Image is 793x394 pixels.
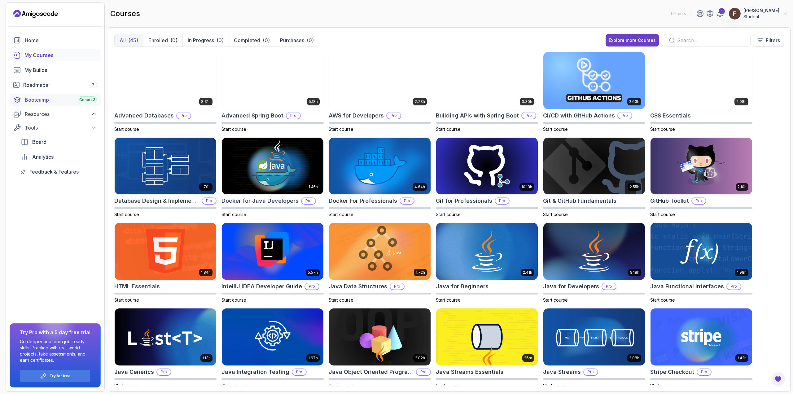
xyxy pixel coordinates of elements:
img: Database Design & Implementation card [115,138,216,195]
button: Open Feedback Button [771,372,786,387]
img: HTML Essentials card [115,223,216,280]
h2: Java for Beginners [436,282,489,291]
span: 7 [92,82,94,87]
p: Pro [177,113,191,119]
img: Java Functional Interfaces card [651,223,752,280]
p: 2.63h [629,99,639,104]
img: Git & GitHub Fundamentals card [543,138,645,195]
p: In Progress [188,37,214,44]
span: Start course [114,383,139,388]
img: Building APIs with Spring Boot card [436,52,538,109]
div: Resources [25,110,97,118]
div: Home [25,37,97,44]
img: Git for Professionals card [436,138,538,195]
p: 4.64h [414,184,425,189]
p: Pro [390,283,404,290]
span: Analytics [32,153,54,161]
h2: Database Design & Implementation [114,197,199,205]
p: Filters [766,37,780,44]
h2: Docker for Java Developers [221,197,299,205]
p: Pro [202,198,216,204]
img: Java Streams card [543,308,645,365]
span: Start course [329,212,353,217]
p: Pro [292,369,306,375]
p: Pro [727,283,741,290]
span: Start course [543,212,568,217]
p: Pro [495,198,509,204]
p: 5.57h [308,270,318,275]
p: Pro [287,113,300,119]
span: Start course [221,297,246,303]
div: Tools [25,124,97,131]
p: Go deeper and learn job-ready skills. Practice with real-world projects, take assessments, and ea... [20,339,90,363]
div: Bootcamp [25,96,97,104]
span: Start course [436,126,461,132]
div: (0) [263,37,270,44]
button: Purchases(0) [275,34,319,46]
a: courses [10,49,101,61]
a: feedback [17,166,101,178]
h2: Git & GitHub Fundamentals [543,197,616,205]
p: Pro [302,198,315,204]
p: 2.10h [738,184,747,189]
p: Completed [234,37,260,44]
div: (0) [307,37,314,44]
p: Pro [584,369,598,375]
h2: AWS for Developers [329,111,384,120]
h2: Java Generics [114,368,154,376]
button: In Progress(0) [182,34,229,46]
h2: Advanced Databases [114,111,174,120]
span: Start course [650,297,675,303]
img: Advanced Databases card [115,52,216,109]
p: 1.72h [416,270,425,275]
p: 5.18h [309,99,318,104]
h2: CSS Essentials [650,111,691,120]
a: 1 [716,10,724,17]
p: 2.55h [630,184,639,189]
p: 8.31h [201,99,211,104]
p: Pro [697,369,711,375]
h2: Java for Developers [543,282,599,291]
span: Start course [650,383,675,388]
p: 1.45h [309,184,318,189]
button: user profile image[PERSON_NAME]Student [729,7,788,20]
img: AWS for Developers card [329,52,431,109]
img: Java for Developers card [543,223,645,280]
h2: Java Data Structures [329,282,387,291]
button: Filters [753,34,784,47]
p: Purchases [280,37,304,44]
h2: Java Integration Testing [221,368,289,376]
button: Tools [10,122,101,133]
div: My Courses [24,51,97,59]
div: 1 [719,8,725,14]
h2: Advanced Spring Boot [221,111,283,120]
h2: CI/CD with GitHub Actions [543,111,615,120]
span: Start course [221,383,246,388]
div: Roadmaps [23,81,97,89]
h2: Stripe Checkout [650,368,694,376]
span: Start course [221,126,246,132]
p: Pro [157,369,171,375]
h2: Java Functional Interfaces [650,282,724,291]
p: 1.98h [737,270,747,275]
span: Start course [650,212,675,217]
p: Pro [400,198,414,204]
button: Resources [10,108,101,120]
p: 2.08h [629,356,639,361]
img: Java for Beginners card [436,223,538,280]
a: Landing page [13,9,58,19]
p: 1.13h [202,356,211,361]
img: CSS Essentials card [651,52,752,109]
div: (45) [128,37,138,44]
span: Start course [114,126,139,132]
h2: Java Streams [543,368,581,376]
h2: Building APIs with Spring Boot [436,111,519,120]
h2: Java Streams Essentials [436,368,503,376]
a: roadmaps [10,79,101,91]
span: Start course [436,297,461,303]
span: Start course [436,212,461,217]
h2: Docker For Professionals [329,197,397,205]
button: Explore more Courses [606,34,659,46]
img: GitHub Toolkit card [651,138,752,195]
p: 0 Points [671,11,686,17]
